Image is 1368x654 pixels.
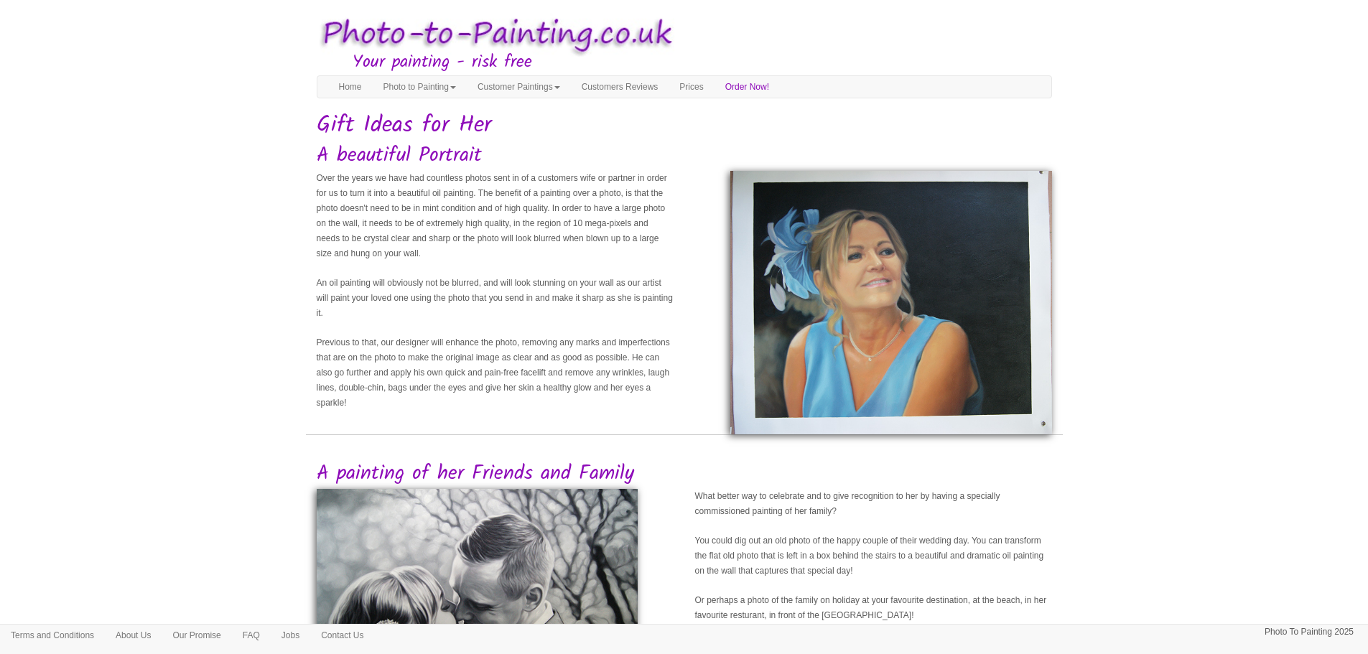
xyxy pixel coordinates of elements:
a: Customer Paintings [467,76,571,98]
a: Jobs [271,625,310,646]
h1: Gift Ideas for Her [317,113,1052,138]
a: FAQ [232,625,271,646]
h3: Your painting - risk free [353,53,1052,72]
p: Photo To Painting 2025 [1265,625,1354,640]
p: Or perhaps a photo of the family on holiday at your favourite destination, at the beach, in her f... [695,593,1052,623]
h2: A painting of her Friends and Family [317,463,1063,485]
p: Previous to that, our designer will enhance the photo, removing any marks and imperfections that ... [317,335,674,411]
img: Oil Painting of a Wife [730,171,1051,434]
a: Contact Us [310,625,374,646]
a: Customers Reviews [571,76,669,98]
img: Photo to Painting [310,7,677,62]
a: Home [328,76,373,98]
a: About Us [105,625,162,646]
a: Order Now! [715,76,780,98]
a: Prices [669,76,714,98]
p: What better way to celebrate and to give recognition to her by having a specially commissioned pa... [695,489,1052,519]
p: An oil painting will obviously not be blurred, and will look stunning on your wall as our artist ... [317,276,674,321]
a: Photo to Painting [373,76,467,98]
p: You could dig out an old photo of the happy couple of their wedding day. You can transform the fl... [695,533,1052,579]
h2: A beautiful Portrait [317,145,1063,167]
a: Our Promise [162,625,231,646]
p: Over the years we have had countless photos sent in of a customers wife or partner in order for u... [317,171,674,261]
